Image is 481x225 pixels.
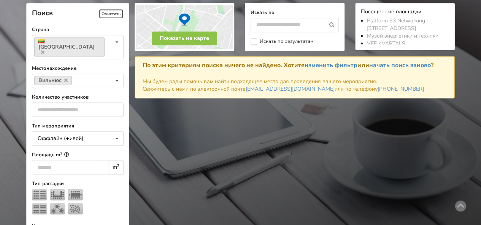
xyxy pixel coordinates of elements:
label: Тип рассадки [32,180,124,187]
span: Очистить [99,9,123,18]
label: Количество участников [32,93,124,101]
img: Показать на карте [135,3,234,51]
img: Класс [32,203,47,214]
a: VEF KVARTALS [367,40,405,47]
p: Мы будем рады помочь вам найти подходящее место для проведения вашего мероприятия. Свяжитесь с на... [143,70,447,93]
label: Страна [32,26,124,33]
div: m [108,160,124,175]
a: [PHONE_NUMBER] [377,85,424,93]
img: U-тип [50,189,65,200]
a: изменить фильтр [305,61,357,69]
div: По этим критериям поиска ничего не найдено. Хотите или ? [143,61,447,69]
sup: 2 [117,163,119,168]
a: Вильнюс [34,76,72,85]
div: Оффлайн (живой) [38,136,83,141]
sup: 2 [60,151,62,156]
img: Театр [32,189,47,200]
img: Собрание [68,189,83,200]
label: Местонахождение [32,65,124,72]
span: Поиск [32,8,53,17]
a: Platform S3 Networking - [STREET_ADDRESS] [367,17,429,32]
img: Банкет [50,203,65,214]
img: Прием [68,203,83,214]
label: Тип мероприятия [32,122,124,130]
label: Площадь m [32,151,124,159]
a: [GEOGRAPHIC_DATA] [34,37,105,57]
a: [EMAIL_ADDRESS][DOMAIN_NAME] [246,85,335,93]
div: Посещенные площадки: [361,9,449,16]
a: Музей энергетики и техники [367,32,438,39]
button: Показать на карте [152,31,217,45]
label: Искать по результатам [251,38,313,45]
label: Искать по [251,9,339,16]
a: начать поиск заново [369,61,430,69]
